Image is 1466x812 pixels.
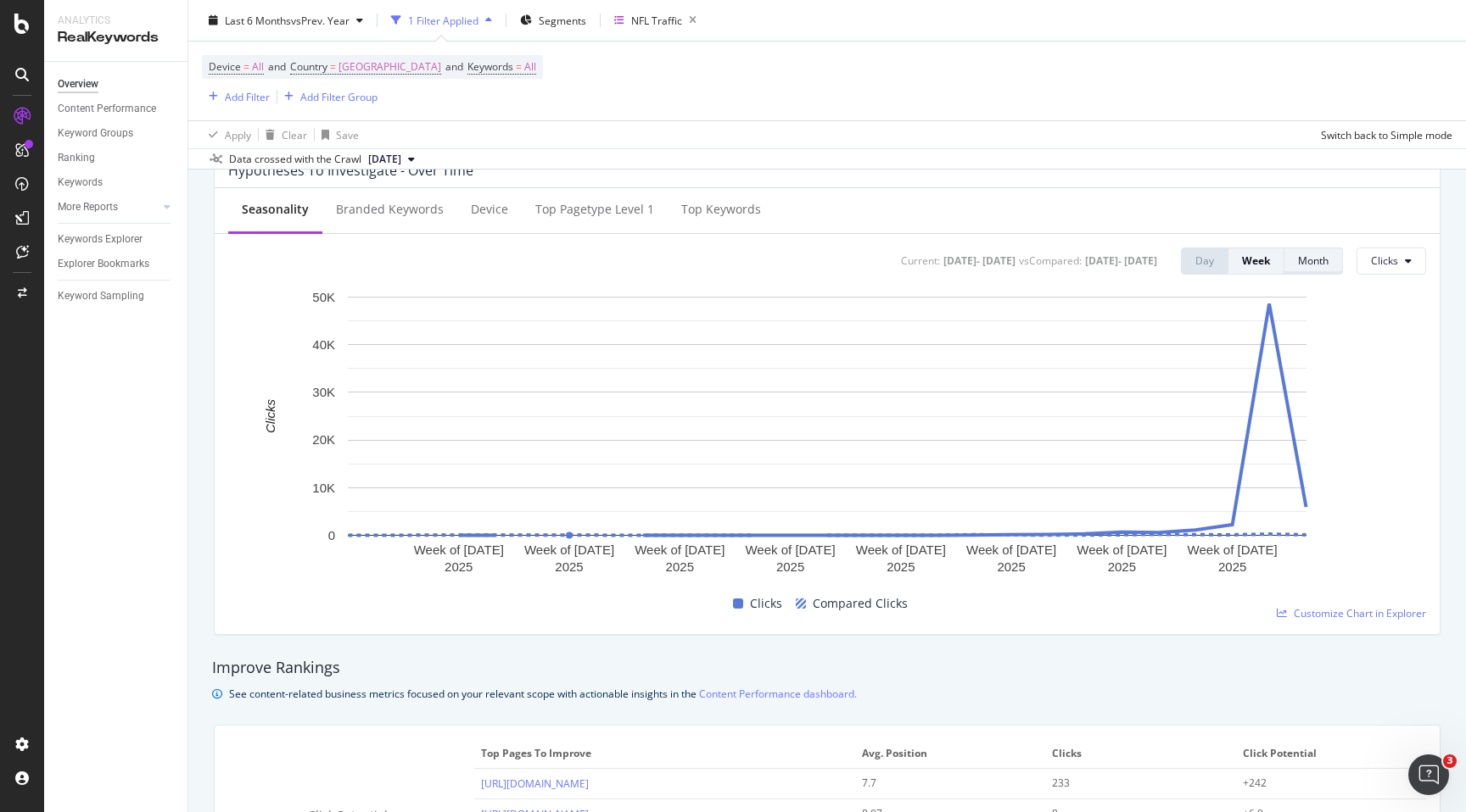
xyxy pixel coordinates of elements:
button: Save [315,121,359,148]
div: Keyword Groups [58,125,133,142]
span: All [252,55,264,79]
span: Clicks [750,593,782,614]
span: Clicks [1371,253,1398,268]
div: Clear [282,127,307,142]
text: 50K [312,289,335,303]
a: Keywords [58,174,176,192]
text: 20K [312,432,335,447]
span: [GEOGRAPHIC_DATA] [339,55,441,79]
text: 2025 [555,559,583,573]
div: NFL Traffic [631,13,682,27]
span: = [243,59,249,74]
div: Explorer Bookmarks [58,255,149,273]
text: Week of [DATE] [635,542,725,556]
span: Top pages to improve [481,746,844,761]
button: Segments [513,7,593,34]
button: Clicks [1357,247,1426,275]
button: NFL Traffic [607,7,703,34]
div: 1 Filter Applied [408,13,478,27]
div: Analytics [58,14,174,28]
div: Month [1298,253,1329,268]
a: Content Performance [58,100,176,118]
div: Seasonality [242,201,309,218]
button: Add Filter Group [277,86,378,107]
button: Switch back to Simple mode [1314,121,1452,148]
span: and [268,59,286,74]
a: Overview [58,75,176,93]
text: Week of [DATE] [1077,542,1167,556]
div: Top pagetype Level 1 [535,201,654,218]
span: = [516,59,522,74]
text: 2025 [445,559,473,573]
div: Day [1195,253,1214,268]
text: 2025 [1108,559,1136,573]
div: +242 [1243,776,1402,791]
button: Month [1284,247,1343,275]
div: Add Filter Group [300,89,378,103]
button: Last 6 MonthsvsPrev. Year [202,7,370,34]
span: 3 [1443,754,1457,768]
div: Switch back to Simple mode [1321,127,1452,142]
button: 1 Filter Applied [384,7,499,34]
text: 40K [312,337,335,352]
div: Device [471,201,508,218]
text: Week of [DATE] [524,542,614,556]
div: Current: [901,253,940,268]
div: Content Performance [58,100,156,118]
button: Day [1181,247,1228,275]
span: Customize Chart in Explorer [1294,606,1426,620]
iframe: Intercom live chat [1408,754,1449,795]
div: Ranking [58,149,95,167]
div: Keywords [58,174,103,192]
svg: A chart. [228,288,1426,587]
a: Keywords Explorer [58,231,176,248]
div: Keywords Explorer [58,231,143,248]
button: Week [1228,247,1284,275]
a: [URL][DOMAIN_NAME] [481,776,589,791]
text: Week of [DATE] [856,542,946,556]
span: and [445,59,463,74]
div: Data crossed with the Crawl [229,152,361,167]
span: Keywords [467,59,513,74]
text: 0 [328,527,335,542]
span: Segments [539,13,586,27]
text: Clicks [263,398,277,432]
a: Ranking [58,149,176,167]
span: 2025 Sep. 13th [368,152,401,167]
div: Add Filter [225,89,270,103]
button: Apply [202,121,251,148]
text: Week of [DATE] [414,542,504,556]
span: vs Prev. Year [291,13,350,27]
div: 233 [1052,776,1211,791]
text: 10K [312,480,335,494]
a: Explorer Bookmarks [58,255,176,273]
span: Click Potential [1243,746,1415,761]
span: Last 6 Months [225,13,291,27]
a: Keyword Groups [58,125,176,142]
div: Overview [58,75,98,93]
a: Content Performance dashboard. [699,685,857,703]
div: RealKeywords [58,28,174,47]
div: Hypotheses to Investigate - Over Time [228,162,473,179]
span: All [524,55,536,79]
div: vs Compared : [1019,253,1082,268]
div: See content-related business metrics focused on your relevant scope with actionable insights in the [229,685,857,703]
a: Keyword Sampling [58,287,176,305]
span: Country [290,59,327,74]
text: Week of [DATE] [745,542,835,556]
div: Save [336,127,359,142]
text: Week of [DATE] [1188,542,1278,556]
span: Compared Clicks [813,593,908,614]
div: [DATE] - [DATE] [943,253,1016,268]
div: Branded Keywords [336,201,444,218]
span: Clicks [1052,746,1224,761]
text: 2025 [666,559,694,573]
text: 2025 [776,559,804,573]
div: More Reports [58,198,118,216]
text: 2025 [1218,559,1246,573]
div: Keyword Sampling [58,287,144,305]
button: Add Filter [202,86,270,107]
span: Avg. Position [862,746,1034,761]
text: 30K [312,385,335,399]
